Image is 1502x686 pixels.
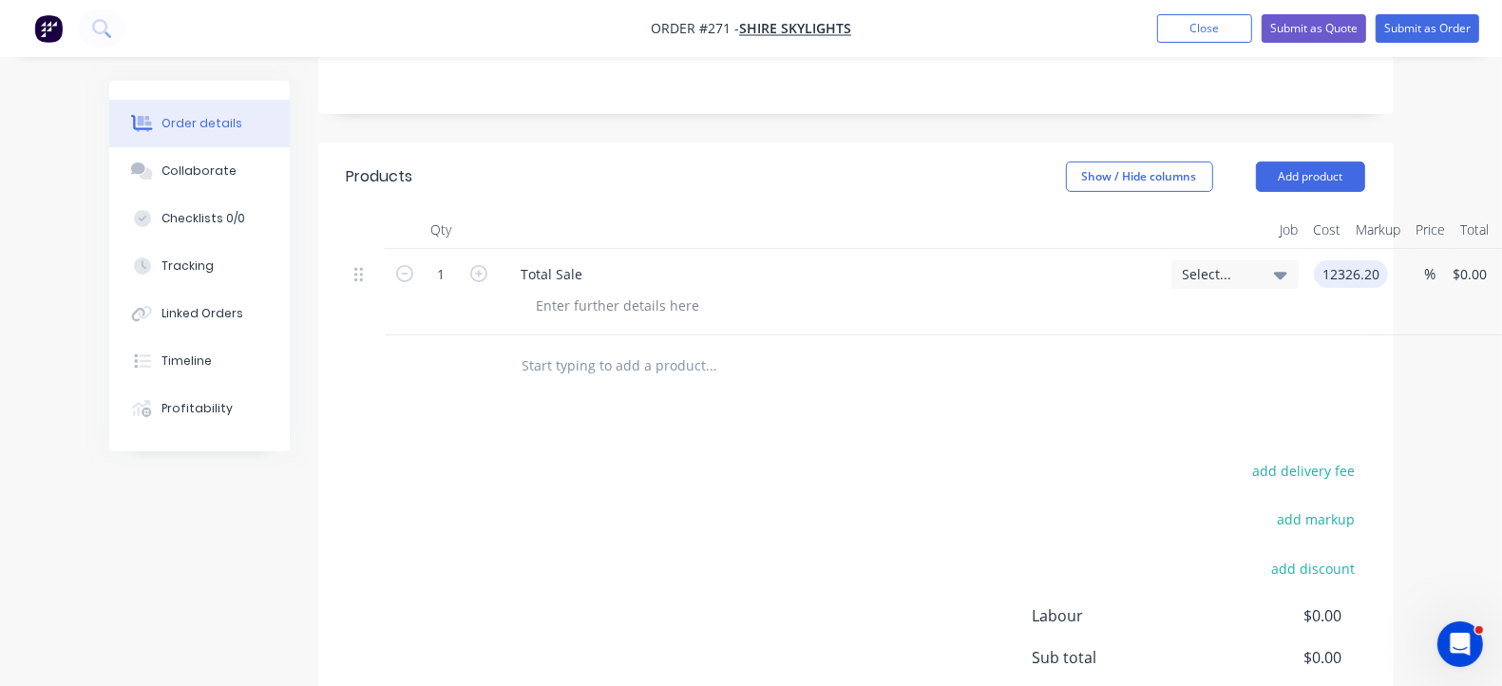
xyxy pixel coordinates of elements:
[1164,211,1306,249] div: Job
[1262,14,1366,43] button: Submit as Quote
[1157,14,1252,43] button: Close
[1201,646,1341,669] span: $0.00
[109,290,290,337] button: Linked Orders
[109,100,290,147] button: Order details
[162,115,242,132] div: Order details
[1425,263,1436,285] span: %
[1376,14,1479,43] button: Submit as Order
[162,162,237,180] div: Collaborate
[162,353,212,370] div: Timeline
[1409,211,1454,249] div: Price
[385,211,499,249] div: Qty
[1033,646,1202,669] span: Sub total
[162,210,245,227] div: Checklists 0/0
[162,305,243,322] div: Linked Orders
[1454,211,1497,249] div: Total
[1183,264,1255,284] span: Select...
[506,260,599,288] div: Total Sale
[1066,162,1213,192] button: Show / Hide columns
[347,165,413,188] div: Products
[1437,621,1483,667] iframe: Intercom live chat
[109,385,290,432] button: Profitability
[162,257,214,275] div: Tracking
[1306,211,1349,249] div: Cost
[1267,506,1365,532] button: add markup
[1033,604,1202,627] span: Labour
[522,347,902,385] input: Start typing to add a product...
[162,400,233,417] div: Profitability
[739,20,851,38] a: Shire Skylights
[109,147,290,195] button: Collaborate
[34,14,63,43] img: Factory
[1256,162,1365,192] button: Add product
[109,337,290,385] button: Timeline
[651,20,739,38] span: Order #271 -
[109,195,290,242] button: Checklists 0/0
[1262,555,1365,581] button: add discount
[109,242,290,290] button: Tracking
[1349,211,1409,249] div: Markup
[1243,458,1365,484] button: add delivery fee
[1201,604,1341,627] span: $0.00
